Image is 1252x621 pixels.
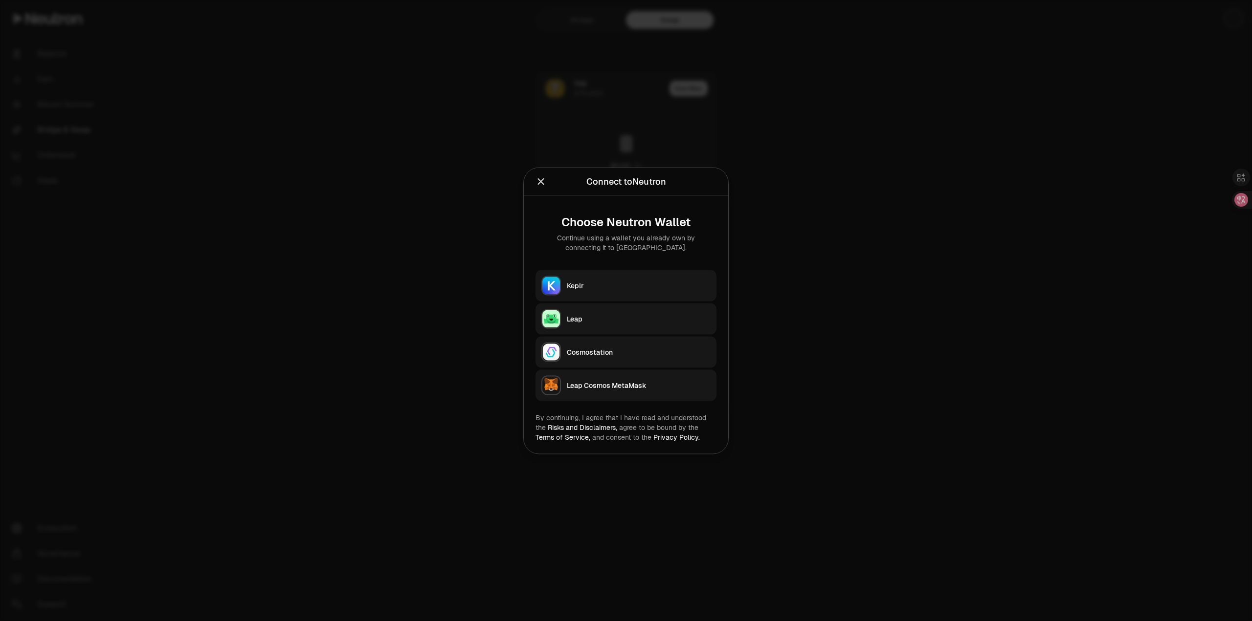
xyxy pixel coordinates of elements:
[543,233,709,252] div: Continue using a wallet you already own by connecting it to [GEOGRAPHIC_DATA].
[536,432,590,441] a: Terms of Service,
[536,336,716,367] button: CosmostationCosmostation
[536,369,716,401] button: Leap Cosmos MetaMaskLeap Cosmos MetaMask
[567,347,711,357] div: Cosmostation
[542,376,560,394] img: Leap Cosmos MetaMask
[542,343,560,361] img: Cosmostation
[542,277,560,294] img: Keplr
[536,303,716,334] button: LeapLeap
[548,423,617,431] a: Risks and Disclaimers,
[543,215,709,229] div: Choose Neutron Wallet
[536,270,716,301] button: KeplrKeplr
[567,380,711,390] div: Leap Cosmos MetaMask
[653,432,700,441] a: Privacy Policy.
[567,314,711,323] div: Leap
[536,174,546,188] button: Close
[536,412,716,442] div: By continuing, I agree that I have read and understood the agree to be bound by the and consent t...
[542,310,560,327] img: Leap
[567,280,711,290] div: Keplr
[586,174,666,188] div: Connect to Neutron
